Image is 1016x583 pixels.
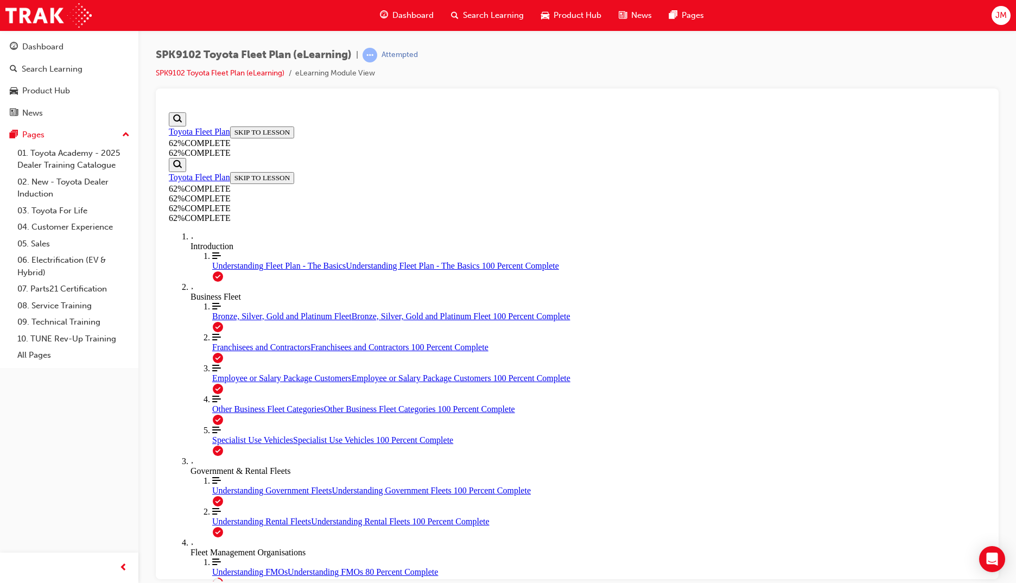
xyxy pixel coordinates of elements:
[22,63,82,75] div: Search Learning
[4,96,821,105] div: 62 % COMPLETE
[13,347,134,364] a: All Pages
[123,459,274,468] span: Understanding FMOs 80 Percent Complete
[22,85,70,97] div: Product Hub
[13,297,134,314] a: 08. Service Training
[66,64,130,76] button: SKIP TO LESSON
[4,30,821,40] div: 62 % COMPLETE
[26,124,821,143] div: Toggle Introduction Section
[13,174,134,202] a: 02. New - Toyota Dealer Induction
[26,368,821,430] div: Course Section for Government & Rental Fleets, with 2 Lessons
[992,6,1011,25] button: JM
[48,265,187,275] span: Employee or Salary Package Customers
[4,19,66,28] a: Toyota Fleet Plan
[380,9,388,22] span: guage-icon
[541,9,549,22] span: car-icon
[26,348,821,368] div: Toggle Government & Rental Fleets Section
[4,65,66,74] a: Toyota Fleet Plan
[532,4,610,27] a: car-iconProduct Hub
[4,4,22,18] button: Show Search Bar
[13,314,134,331] a: 09. Technical Training
[4,37,134,57] a: Dashboard
[5,3,92,28] img: Trak
[13,236,134,252] a: 05. Sales
[4,40,821,50] div: 62 % COMPLETE
[48,459,123,468] span: Understanding FMOs
[669,9,677,22] span: pages-icon
[48,204,187,213] span: Bronze, Silver, Gold and Platinum Fleet
[26,430,821,449] div: Toggle Fleet Management Organisations Section
[363,48,377,62] span: learningRecordVerb_ATTEMPT-icon
[48,378,167,387] span: Understanding Government Fleets
[48,256,821,275] a: Employee or Salary Package Customers 100 Percent Complete
[463,9,524,22] span: Search Learning
[356,49,358,61] span: |
[392,9,434,22] span: Dashboard
[181,153,395,162] span: Understanding Fleet Plan - The Basics 100 Percent Complete
[442,4,532,27] a: search-iconSearch Learning
[48,194,821,213] a: Bronze, Silver, Gold and Platinum Fleet 100 Percent Complete
[295,67,375,80] li: eLearning Module View
[4,35,134,125] button: DashboardSearch LearningProduct HubNews
[26,134,821,143] div: Introduction
[682,9,704,22] span: Pages
[13,331,134,347] a: 10. TUNE Rev-Up Training
[661,4,713,27] a: pages-iconPages
[13,202,134,219] a: 03. Toyota For Life
[187,204,406,213] span: Bronze, Silver, Gold and Platinum Fleet 100 Percent Complete
[610,4,661,27] a: news-iconNews
[4,59,134,79] a: Search Learning
[13,281,134,297] a: 07. Parts21 Certification
[48,318,821,337] a: Specialist Use Vehicles 100 Percent Complete
[13,219,134,236] a: 04. Customer Experience
[4,125,134,145] button: Pages
[26,143,821,174] div: Course Section for Introduction, with 1 Lessons
[619,9,627,22] span: news-icon
[119,561,128,575] span: prev-icon
[979,546,1005,572] div: Open Intercom Messenger
[26,194,821,348] div: Course Section for Business Fleet , with 5 Lessons
[48,409,147,418] span: Understanding Rental Fleets
[48,287,821,306] a: Other Business Fleet Categories 100 Percent Complete
[48,235,146,244] span: Franchisees and Contractors
[156,68,284,78] a: SPK9102 Toyota Fleet Plan (eLearning)
[26,174,821,194] div: Toggle Business Fleet Section
[4,50,148,96] section: Course Information
[26,449,821,511] div: Course Section for Fleet Management Organisations , with 2 Lessons
[48,143,821,163] a: Understanding Fleet Plan - The Basics 100 Percent Complete
[48,153,181,162] span: Understanding Fleet Plan - The Basics
[10,42,18,52] span: guage-icon
[48,225,821,244] a: Franchisees and Contractors 100 Percent Complete
[122,128,130,142] span: up-icon
[554,9,601,22] span: Product Hub
[382,50,418,60] div: Attempted
[4,103,134,123] a: News
[22,41,63,53] div: Dashboard
[451,9,459,22] span: search-icon
[160,296,351,306] span: Other Business Fleet Categories 100 Percent Complete
[156,49,352,61] span: SPK9102 Toyota Fleet Plan (eLearning)
[4,86,148,96] div: 62 % COMPLETE
[147,409,325,418] span: Understanding Rental Fleets 100 Percent Complete
[26,358,821,368] div: Government & Rental Fleets
[4,50,22,64] button: Show Search Bar
[4,76,148,86] div: 62 % COMPLETE
[995,9,1007,22] span: JM
[371,4,442,27] a: guage-iconDashboard
[10,65,17,74] span: search-icon
[187,265,406,275] span: Employee or Salary Package Customers 100 Percent Complete
[66,18,130,30] button: SKIP TO LESSON
[26,440,821,449] div: Fleet Management Organisations
[10,130,18,140] span: pages-icon
[10,109,18,118] span: news-icon
[146,235,323,244] span: Franchisees and Contractors 100 Percent Complete
[631,9,652,22] span: News
[48,327,129,337] span: Specialist Use Vehicles
[48,368,821,388] a: Understanding Government Fleets 100 Percent Complete
[22,107,43,119] div: News
[48,449,821,469] a: Understanding FMOs 80 Percent Complete
[22,129,45,141] div: Pages
[48,399,821,419] a: Understanding Rental Fleets 100 Percent Complete
[4,81,134,101] a: Product Hub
